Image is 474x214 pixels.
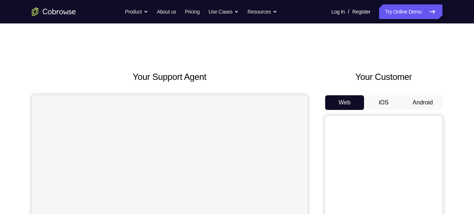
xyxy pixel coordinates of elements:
[379,4,442,19] a: Try Online Demo
[32,7,76,16] a: Go to the home page
[348,7,349,16] span: /
[352,4,370,19] a: Register
[325,95,364,110] button: Web
[247,4,277,19] button: Resources
[325,70,442,84] h2: Your Customer
[209,4,239,19] button: Use Cases
[185,4,199,19] a: Pricing
[364,95,403,110] button: iOS
[32,70,308,84] h2: Your Support Agent
[125,4,148,19] button: Product
[157,4,176,19] a: About us
[331,4,345,19] a: Log In
[403,95,442,110] button: Android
